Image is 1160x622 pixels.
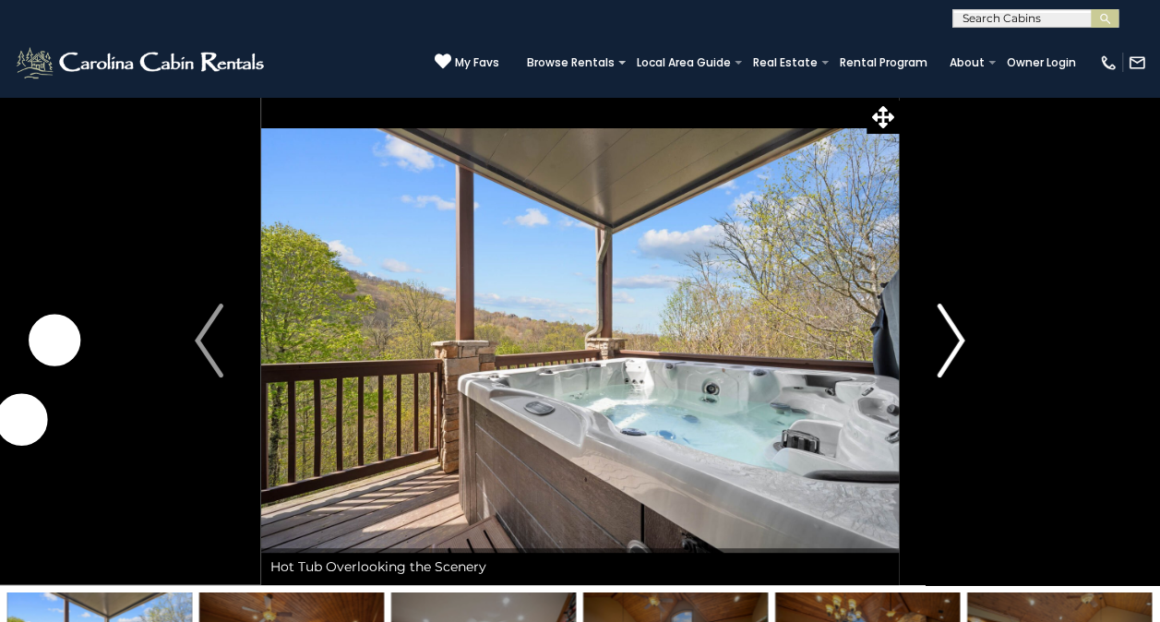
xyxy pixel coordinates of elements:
[628,50,740,76] a: Local Area Guide
[831,50,937,76] a: Rental Program
[261,548,899,585] div: Hot Tub Overlooking the Scenery
[937,304,964,377] img: arrow
[455,54,499,71] span: My Favs
[518,50,624,76] a: Browse Rentals
[940,50,994,76] a: About
[744,50,827,76] a: Real Estate
[435,53,499,72] a: My Favs
[899,96,1002,585] button: Next
[1099,54,1118,72] img: phone-regular-white.png
[157,96,260,585] button: Previous
[1128,54,1146,72] img: mail-regular-white.png
[195,304,222,377] img: arrow
[14,44,269,81] img: White-1-2.png
[998,50,1085,76] a: Owner Login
